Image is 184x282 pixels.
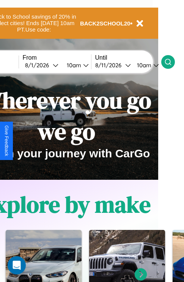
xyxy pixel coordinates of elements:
div: Give Feedback [4,125,9,156]
div: 10am [133,62,153,69]
button: 10am [61,61,91,69]
div: 10am [63,62,83,69]
label: From [23,54,91,61]
button: 10am [131,61,161,69]
div: Open Intercom Messenger [8,256,26,274]
b: BACK2SCHOOL20 [80,20,131,27]
div: 8 / 11 / 2026 [95,62,125,69]
div: 8 / 1 / 2026 [25,62,53,69]
button: 8/1/2026 [23,61,61,69]
label: Until [95,54,161,61]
